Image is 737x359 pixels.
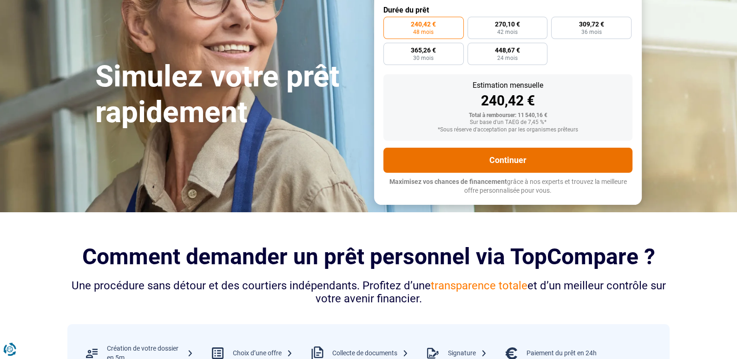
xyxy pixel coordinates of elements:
[67,279,670,306] div: Une procédure sans détour et des courtiers indépendants. Profitez d’une et d’un meilleur contrôle...
[497,29,518,35] span: 42 mois
[391,82,625,89] div: Estimation mensuelle
[391,112,625,119] div: Total à rembourser: 11 540,16 €
[413,29,434,35] span: 48 mois
[95,59,363,131] h1: Simulez votre prêt rapidement
[413,55,434,61] span: 30 mois
[411,21,436,27] span: 240,42 €
[383,177,632,196] p: grâce à nos experts et trouvez la meilleure offre personnalisée pour vous.
[431,279,527,292] span: transparence totale
[579,21,604,27] span: 309,72 €
[233,349,293,358] div: Choix d’une offre
[67,244,670,269] h2: Comment demander un prêt personnel via TopCompare ?
[448,349,487,358] div: Signature
[391,127,625,133] div: *Sous réserve d'acceptation par les organismes prêteurs
[391,94,625,108] div: 240,42 €
[391,119,625,126] div: Sur base d'un TAEG de 7,45 %*
[389,178,507,185] span: Maximisez vos chances de financement
[383,148,632,173] button: Continuer
[497,55,518,61] span: 24 mois
[526,349,597,358] div: Paiement du prêt en 24h
[383,6,632,14] label: Durée du prêt
[495,47,520,53] span: 448,67 €
[411,47,436,53] span: 365,26 €
[495,21,520,27] span: 270,10 €
[581,29,602,35] span: 36 mois
[332,349,408,358] div: Collecte de documents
